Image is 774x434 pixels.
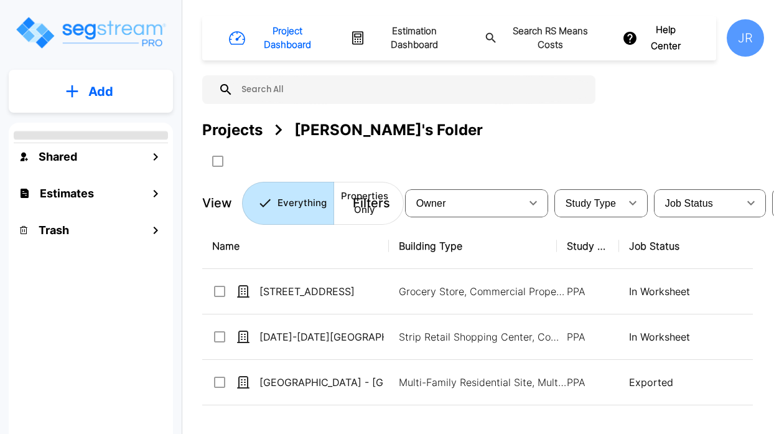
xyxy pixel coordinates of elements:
p: Properties Only [341,189,388,217]
h1: Project Dashboard [251,24,324,52]
p: View [202,194,232,212]
div: JR [727,19,764,57]
span: Owner [416,198,446,209]
p: [STREET_ADDRESS] [259,284,384,299]
th: Study Type [557,224,619,269]
button: Add [9,73,173,110]
th: Building Type [389,224,557,269]
p: Strip Retail Shopping Center, Commercial Property Site [399,329,567,344]
div: Platform [242,182,404,225]
span: Job Status [665,198,713,209]
button: Properties Only [333,182,404,225]
p: Add [88,82,113,101]
div: Select [557,186,620,220]
p: PPA [567,375,609,390]
button: Everything [242,182,334,225]
button: SelectAll [205,149,230,174]
p: PPA [567,329,609,344]
div: [PERSON_NAME]'s Folder [294,119,483,141]
img: Logo [14,15,167,50]
th: Name [202,224,389,269]
p: Grocery Store, Commercial Property Site [399,284,567,299]
button: Search RS Means Costs [480,19,605,57]
button: Project Dashboard [224,19,330,57]
button: Help Center [620,18,694,59]
h1: Shared [39,148,77,165]
p: Everything [277,196,327,210]
p: [DATE]-[DATE][GEOGRAPHIC_DATA] [259,329,384,344]
h1: Search RS Means Costs [503,24,598,52]
button: Estimation Dashboard [345,19,465,57]
div: Projects [202,119,263,141]
p: [GEOGRAPHIC_DATA] - [GEOGRAPHIC_DATA] [259,375,384,390]
p: Multi-Family Residential Site, Multi-Family Residential [399,375,567,390]
h1: Estimation Dashboard [371,24,458,52]
input: Search All [233,75,589,104]
div: Select [656,186,739,220]
span: Study Type [566,198,616,209]
div: Select [408,186,521,220]
p: PPA [567,284,609,299]
h1: Estimates [40,185,94,202]
h1: Trash [39,222,69,238]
